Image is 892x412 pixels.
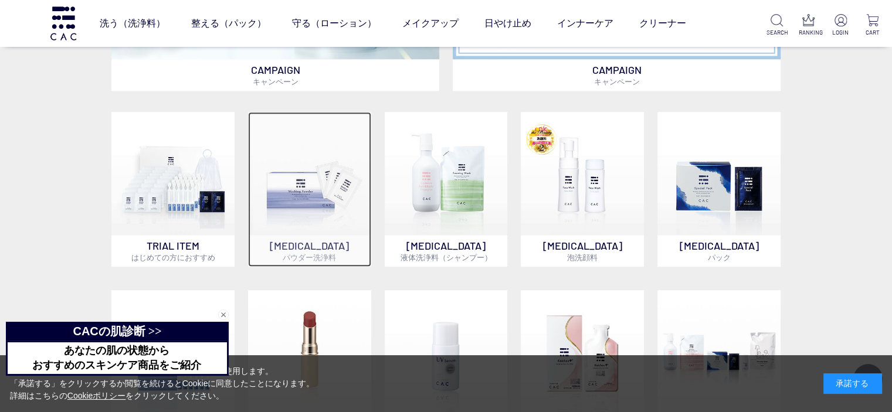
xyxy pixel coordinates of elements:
[385,112,508,267] a: [MEDICAL_DATA]液体洗浄料（シャンプー）
[484,7,531,40] a: 日やけ止め
[593,77,639,86] span: キャンペーン
[830,28,851,37] p: LOGIN
[521,235,644,267] p: [MEDICAL_DATA]
[766,28,787,37] p: SEARCH
[657,112,781,267] a: [MEDICAL_DATA]パック
[111,112,235,267] a: トライアルセット TRIAL ITEMはじめての方におすすめ
[67,391,126,400] a: Cookieポリシー
[830,14,851,37] a: LOGIN
[521,112,644,235] img: 泡洗顔料
[191,7,266,40] a: 整える（パック）
[823,373,882,394] div: 承諾する
[100,7,165,40] a: 洗う（洗浄料）
[111,112,235,235] img: トライアルセット
[253,77,299,86] span: キャンペーン
[657,235,781,267] p: [MEDICAL_DATA]
[131,253,215,262] span: はじめての方におすすめ
[248,112,371,267] a: [MEDICAL_DATA]パウダー洗浄料
[567,253,598,262] span: 泡洗顔料
[248,235,371,267] p: [MEDICAL_DATA]
[111,59,439,91] p: CAMPAIGN
[766,14,787,37] a: SEARCH
[521,112,644,267] a: 泡洗顔料 [MEDICAL_DATA]泡洗顔料
[111,235,235,267] p: TRIAL ITEM
[400,253,491,262] span: 液体洗浄料（シャンプー）
[862,28,883,37] p: CART
[402,7,459,40] a: メイクアップ
[799,28,819,37] p: RANKING
[862,14,883,37] a: CART
[283,253,336,262] span: パウダー洗浄料
[557,7,613,40] a: インナーケア
[385,235,508,267] p: [MEDICAL_DATA]
[799,14,819,37] a: RANKING
[639,7,686,40] a: クリーナー
[292,7,377,40] a: 守る（ローション）
[49,6,78,40] img: logo
[707,253,730,262] span: パック
[10,365,315,402] div: 当サイトでは、お客様へのサービス向上のためにCookieを使用します。 「承諾する」をクリックするか閲覧を続けるとCookieに同意したことになります。 詳細はこちらの をクリックしてください。
[453,59,781,91] p: CAMPAIGN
